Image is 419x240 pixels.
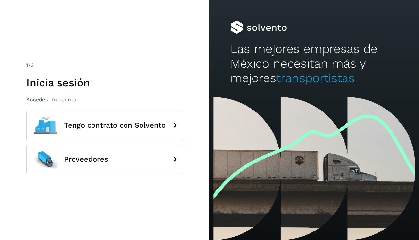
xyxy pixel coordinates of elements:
h1: Inicia sesión [26,77,183,89]
span: Proveedores [64,155,108,163]
button: Tengo contrato con Solvento [26,111,183,140]
button: Proveedores [26,145,183,174]
div: /2 [26,61,183,69]
h2: Las mejores empresas de México necesitan más y mejores [230,42,398,85]
span: 1 [26,62,28,68]
span: Tengo contrato con Solvento [64,121,166,129]
p: Accede a tu cuenta [26,96,183,103]
span: transportistas [276,71,355,85]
